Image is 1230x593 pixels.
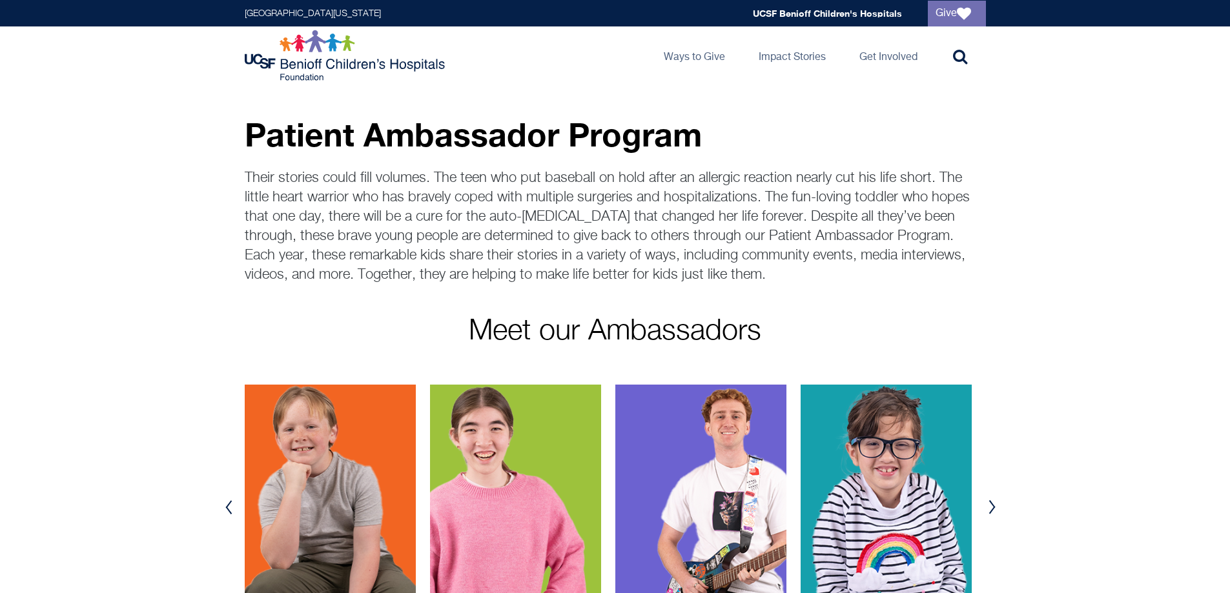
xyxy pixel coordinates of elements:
a: Impact Stories [748,26,836,85]
a: UCSF Benioff Children's Hospitals [753,8,902,19]
a: Give [928,1,986,26]
p: Meet our Ambassadors [245,317,986,346]
a: Ways to Give [653,26,735,85]
a: [GEOGRAPHIC_DATA][US_STATE] [245,9,381,18]
p: Patient Ambassador Program [245,117,986,152]
a: Get Involved [849,26,928,85]
img: Logo for UCSF Benioff Children's Hospitals Foundation [245,30,448,81]
button: Previous [220,488,239,527]
button: Next [983,488,1002,527]
p: Their stories could fill volumes. The teen who put baseball on hold after an allergic reaction ne... [245,168,986,285]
